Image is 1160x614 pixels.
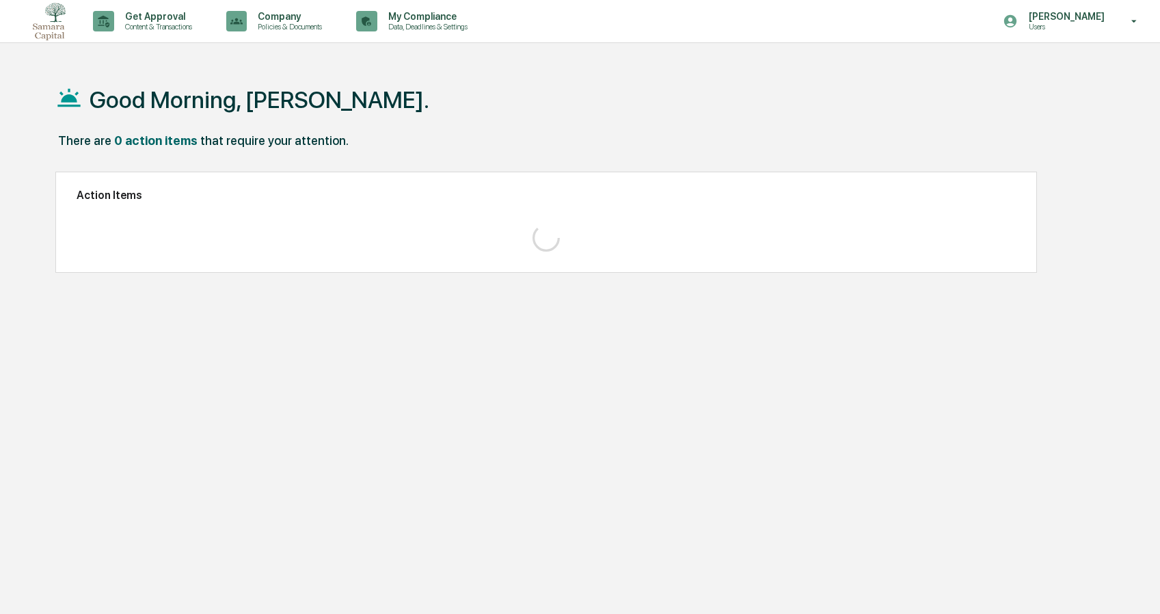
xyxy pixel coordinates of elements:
p: Users [1018,22,1111,31]
h2: Action Items [77,189,1016,202]
div: that require your attention. [200,133,349,148]
p: Company [247,11,329,22]
div: There are [58,133,111,148]
p: My Compliance [377,11,474,22]
p: Policies & Documents [247,22,329,31]
p: [PERSON_NAME] [1018,11,1111,22]
h1: Good Morning, [PERSON_NAME]. [90,86,429,114]
div: 0 action items [114,133,198,148]
p: Content & Transactions [114,22,199,31]
p: Data, Deadlines & Settings [377,22,474,31]
p: Get Approval [114,11,199,22]
img: logo [33,3,66,40]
